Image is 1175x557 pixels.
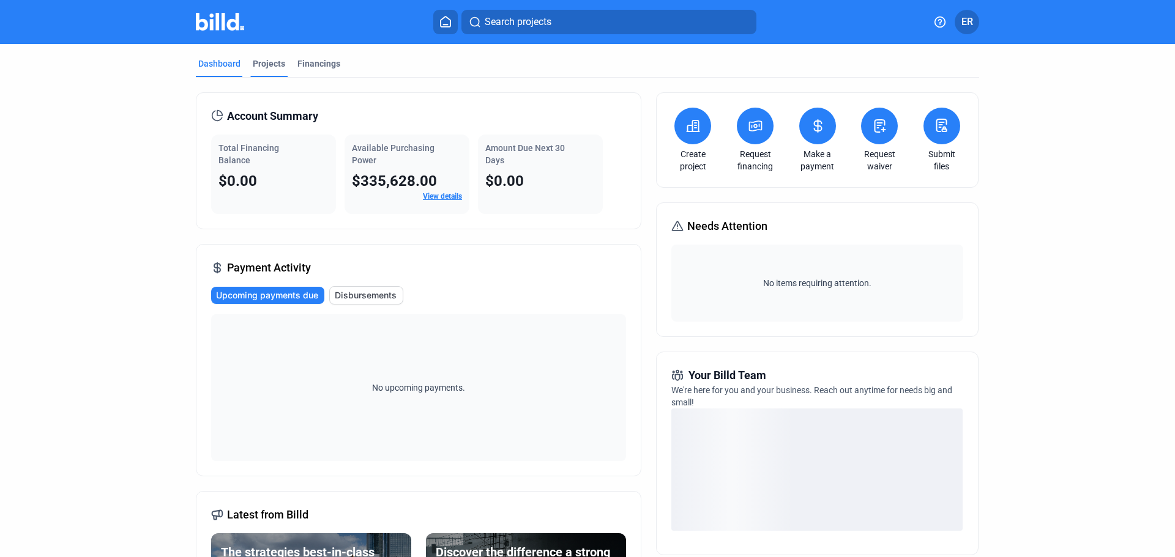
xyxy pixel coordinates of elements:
span: Disbursements [335,289,397,301]
span: Available Purchasing Power [352,143,435,165]
span: Upcoming payments due [216,289,318,301]
button: ER [955,10,979,34]
a: Request financing [734,148,777,172]
span: Latest from Billd [227,506,308,523]
span: Search projects [485,15,551,29]
span: Your Billd Team [688,367,766,384]
div: loading [671,408,963,531]
span: Payment Activity [227,259,311,276]
div: Dashboard [198,57,241,70]
span: $335,628.00 [352,172,437,190]
a: Create project [671,148,714,172]
button: Disbursements [329,286,403,304]
div: Financings [297,57,340,70]
span: ER [961,15,973,29]
span: $0.00 [485,172,524,190]
span: $0.00 [218,172,257,190]
a: Make a payment [796,148,839,172]
img: Billd Company Logo [196,13,244,31]
a: Request waiver [858,148,901,172]
a: Submit files [920,148,963,172]
span: Needs Attention [687,218,767,235]
span: No upcoming payments. [364,382,473,394]
button: Upcoming payments due [211,287,324,304]
span: Account Summary [227,108,318,125]
span: We're here for you and your business. Reach out anytime for needs big and small! [671,385,952,407]
span: Total Financing Balance [218,143,279,165]
a: View details [423,192,462,201]
span: Amount Due Next 30 Days [485,143,565,165]
span: No items requiring attention. [676,277,958,289]
div: Projects [253,57,285,70]
button: Search projects [461,10,756,34]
